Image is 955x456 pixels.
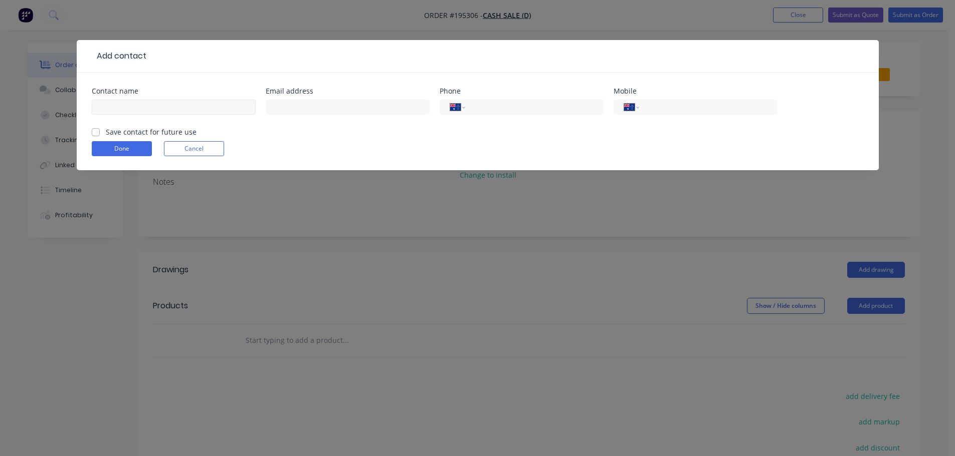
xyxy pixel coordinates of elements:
[614,88,778,95] div: Mobile
[92,141,152,156] button: Done
[92,88,256,95] div: Contact name
[164,141,224,156] button: Cancel
[266,88,430,95] div: Email address
[106,127,197,137] label: Save contact for future use
[440,88,604,95] div: Phone
[92,50,146,62] div: Add contact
